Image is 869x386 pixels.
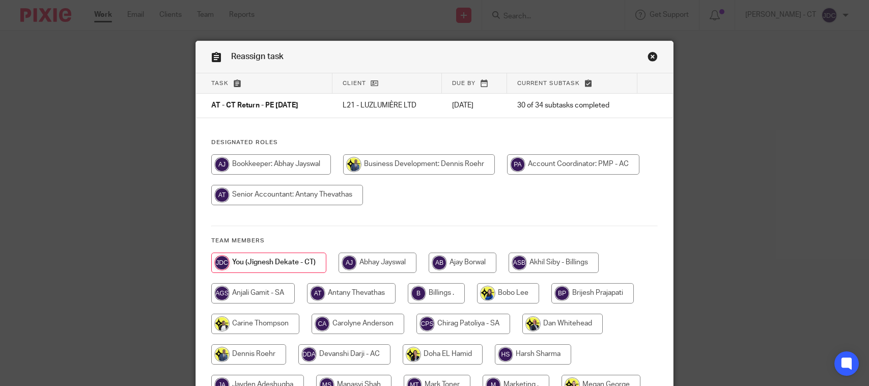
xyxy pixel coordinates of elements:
span: Due by [452,80,475,86]
td: 30 of 34 subtasks completed [507,94,638,118]
span: Reassign task [231,52,284,61]
p: [DATE] [452,100,497,111]
span: Current subtask [517,80,580,86]
span: AT - CT Return - PE [DATE] [211,102,298,109]
a: Close this dialog window [648,51,658,65]
p: L21 - LUZLUMIÈRE LTD [343,100,432,111]
span: Task [211,80,229,86]
h4: Team members [211,237,658,245]
span: Client [343,80,366,86]
h4: Designated Roles [211,139,658,147]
